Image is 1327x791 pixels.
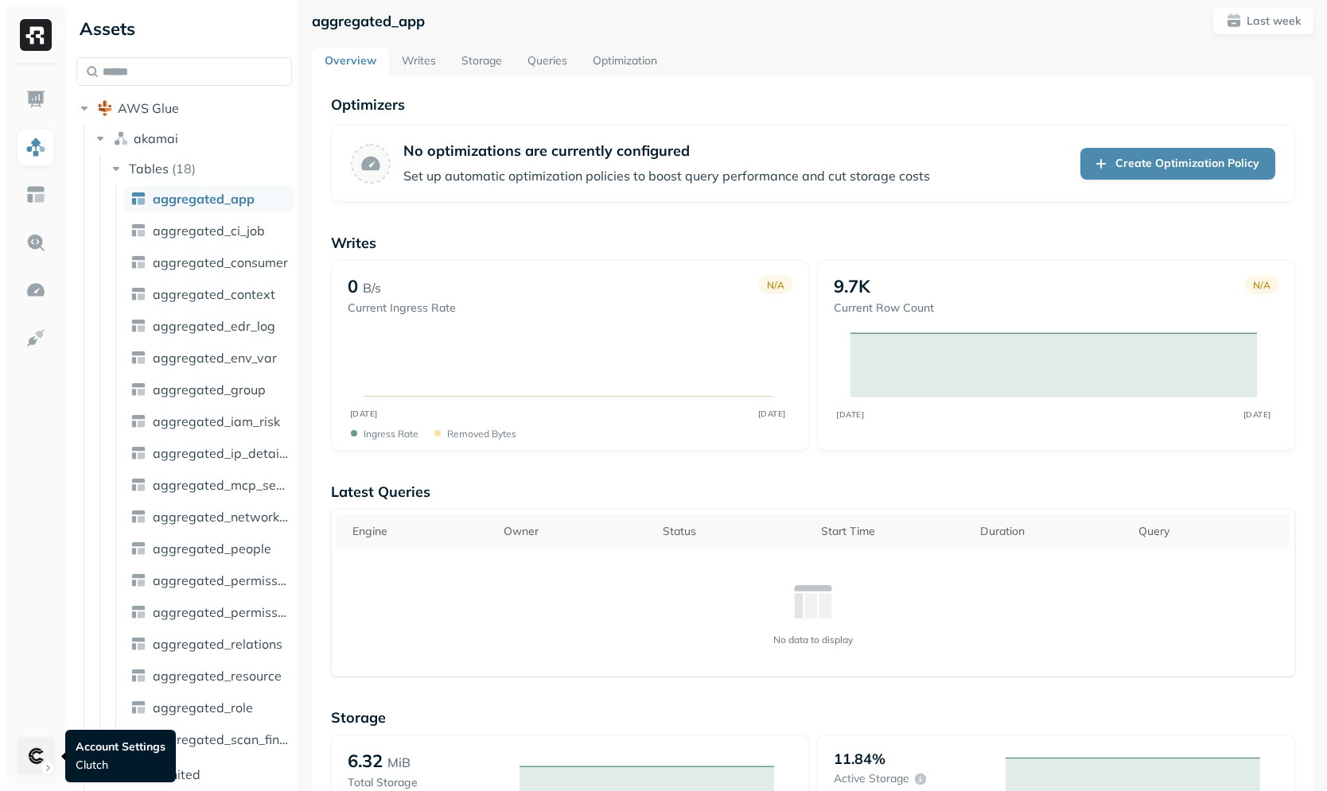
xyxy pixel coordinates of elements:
[153,541,271,556] span: aggregated_people
[130,318,146,334] img: table
[76,758,165,773] p: Clutch
[172,161,196,176] p: ( 18 )
[834,771,909,786] p: Active storage
[153,254,288,270] span: aggregated_consumer
[363,278,381,297] p: B/s
[130,413,146,429] img: table
[130,509,146,525] img: table
[348,775,504,790] p: Total Storage
[124,568,294,593] a: aggregated_permission
[364,428,418,440] p: Ingress Rate
[834,301,934,316] p: Current Row Count
[153,509,288,525] span: aggregated_network_policy
[331,483,1295,501] p: Latest Queries
[767,279,784,291] p: N/A
[124,663,294,688] a: aggregated_resource
[331,708,1295,727] p: Storage
[130,636,146,652] img: table
[124,440,294,466] a: aggregated_ip_details
[124,345,294,370] a: aggregated_env_var
[25,328,46,348] img: Integrations
[130,286,146,302] img: table
[130,191,146,207] img: table
[153,191,255,207] span: aggregated_app
[834,275,870,297] p: 9.7K
[980,522,1123,541] div: Duration
[153,286,275,302] span: aggregated_context
[130,254,146,270] img: table
[25,280,46,301] img: Optimization
[1138,522,1282,541] div: Query
[312,48,389,76] a: Overview
[76,16,292,41] div: Assets
[124,472,294,498] a: aggregated_mcp_server
[153,445,288,461] span: aggregated_ip_details
[130,477,146,493] img: table
[76,95,292,121] button: AWS Glue
[130,572,146,588] img: table
[124,631,294,657] a: aggregated_relations
[20,19,52,51] img: Ryft
[403,166,930,185] p: Set up automatic optimization policies to boost query performance and cut storage costs
[130,223,146,238] img: table
[331,95,1295,114] p: Optimizers
[758,409,786,419] tspan: [DATE]
[403,142,930,160] p: No optimizations are currently configured
[153,318,275,334] span: aggregated_edr_log
[447,428,516,440] p: Removed bytes
[348,275,358,297] p: 0
[124,727,294,752] a: aggregated_scan_finding
[153,668,282,684] span: aggregated_resource
[834,750,885,768] p: 11.84%
[124,313,294,339] a: aggregated_edr_log
[312,12,425,30] p: aggregated_app
[92,762,293,787] button: bankunited
[449,48,515,76] a: Storage
[25,232,46,253] img: Query Explorer
[124,218,294,243] a: aggregated_ci_job
[92,126,293,151] button: akamai
[124,536,294,561] a: aggregated_people
[389,48,449,76] a: Writes
[130,604,146,620] img: table
[350,409,378,419] tspan: [DATE]
[504,522,647,541] div: Owner
[124,250,294,275] a: aggregated_consumer
[134,130,178,146] span: akamai
[130,668,146,684] img: table
[97,100,113,116] img: root
[331,234,1295,252] p: Writes
[153,572,288,588] span: aggregated_permission
[124,409,294,434] a: aggregated_iam_risk
[387,753,411,772] p: MiB
[836,409,864,419] tspan: [DATE]
[348,750,383,772] p: 6.32
[580,48,670,76] a: Optimization
[124,377,294,402] a: aggregated_group
[130,700,146,715] img: table
[1212,6,1314,35] button: Last week
[25,745,47,767] img: Clutch
[153,382,266,397] span: aggregated_group
[129,161,169,176] span: Tables
[124,281,294,307] a: aggregated_context
[124,504,294,529] a: aggregated_network_policy
[113,130,129,146] img: namespace
[153,636,282,652] span: aggregated_relations
[130,445,146,461] img: table
[1080,148,1275,180] a: Create Optimization Policy
[130,382,146,397] img: table
[124,599,294,625] a: aggregated_permission_group
[153,604,288,620] span: aggregated_permission_group
[821,522,964,541] div: Start Time
[515,48,580,76] a: Queries
[663,522,806,541] div: Status
[25,137,46,157] img: Assets
[1253,279,1271,291] p: N/A
[124,186,294,211] a: aggregated_app
[773,634,853,646] p: No data to display
[130,350,146,366] img: table
[352,522,488,541] div: Engine
[153,223,265,238] span: aggregated_ci_job
[76,739,165,754] p: Account Settings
